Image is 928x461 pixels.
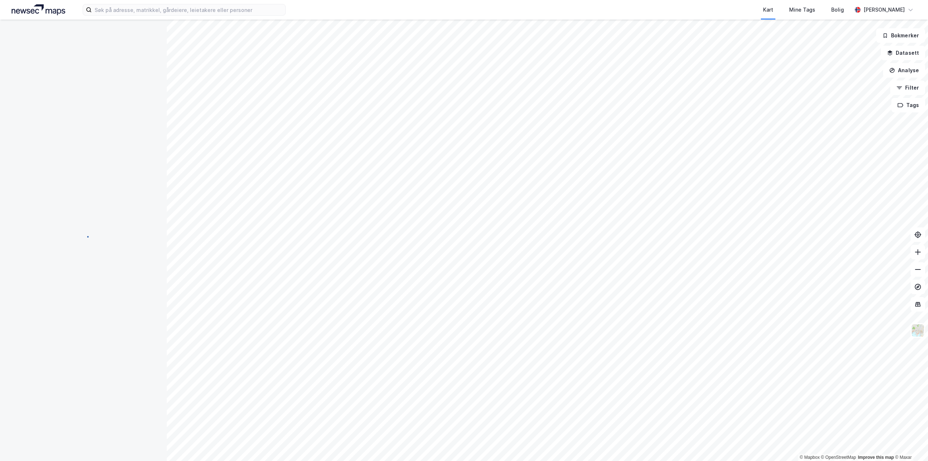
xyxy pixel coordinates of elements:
[911,324,925,337] img: Z
[883,63,925,78] button: Analyse
[891,98,925,112] button: Tags
[863,5,905,14] div: [PERSON_NAME]
[892,426,928,461] iframe: Chat Widget
[876,28,925,43] button: Bokmerker
[789,5,815,14] div: Mine Tags
[881,46,925,60] button: Datasett
[890,81,925,95] button: Filter
[78,230,89,242] img: spinner.a6d8c91a73a9ac5275cf975e30b51cfb.svg
[763,5,773,14] div: Kart
[92,4,285,15] input: Søk på adresse, matrikkel, gårdeiere, leietakere eller personer
[858,455,894,460] a: Improve this map
[831,5,844,14] div: Bolig
[821,455,856,460] a: OpenStreetMap
[12,4,65,15] img: logo.a4113a55bc3d86da70a041830d287a7e.svg
[892,426,928,461] div: Kontrollprogram for chat
[800,455,820,460] a: Mapbox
